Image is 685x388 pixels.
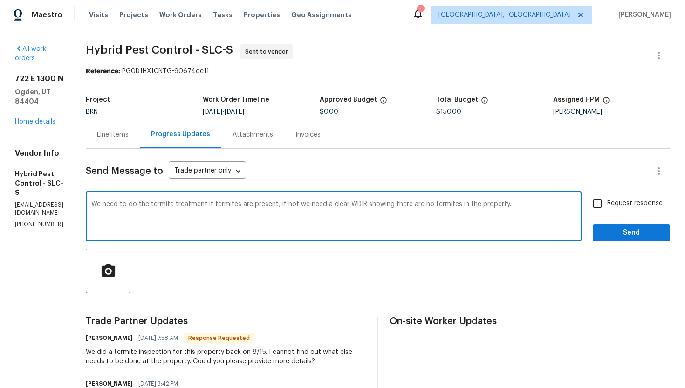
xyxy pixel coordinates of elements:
span: Projects [119,10,148,20]
span: Sent to vendor [245,47,292,56]
textarea: We need to do the termite treatment if termites are present, if not we need a clear WDIR showing ... [91,201,576,234]
span: Trade Partner Updates [86,317,366,326]
span: $0.00 [320,109,338,115]
h5: Assigned HPM [553,97,600,103]
span: [DATE] [203,109,222,115]
h5: Total Budget [436,97,478,103]
span: The hpm assigned to this work order. [603,97,610,109]
div: Line Items [97,130,129,139]
span: [DATE] [225,109,244,115]
div: 1 [417,6,424,15]
span: The total cost of line items that have been approved by both Opendoor and the Trade Partner. This... [380,97,387,109]
span: [GEOGRAPHIC_DATA], [GEOGRAPHIC_DATA] [438,10,571,20]
span: - [203,109,244,115]
h5: Approved Budget [320,97,377,103]
span: Send [600,227,663,239]
div: Attachments [233,130,273,139]
h5: Hybrid Pest Control - SLC-S [15,169,63,197]
span: [PERSON_NAME] [615,10,671,20]
p: [PHONE_NUMBER] [15,221,63,229]
h5: Project [86,97,110,103]
span: Work Orders [159,10,202,20]
span: Request response [607,199,663,208]
span: Hybrid Pest Control - SLC-S [86,44,233,55]
p: [EMAIL_ADDRESS][DOMAIN_NAME] [15,201,63,217]
button: Send [593,224,670,242]
span: Response Requested [185,333,253,343]
span: The total cost of line items that have been proposed by Opendoor. This sum includes line items th... [481,97,488,109]
div: [PERSON_NAME] [553,109,670,115]
a: All work orders [15,46,46,62]
div: Trade partner only [169,164,246,179]
h4: Vendor Info [15,149,63,158]
b: Reference: [86,68,120,75]
span: Maestro [32,10,62,20]
a: Home details [15,118,55,125]
h5: Work Order Timeline [203,97,269,103]
span: $150.00 [436,109,461,115]
h6: [PERSON_NAME] [86,333,133,343]
div: Progress Updates [151,130,210,139]
div: PG0D1HX1CNTG-90674dc11 [86,67,670,76]
span: Tasks [213,12,233,18]
span: Properties [244,10,280,20]
span: Visits [89,10,108,20]
div: We did a termite inspection for this property back on 8/15. I cannot find out what else needs to ... [86,347,366,366]
h5: Ogden, UT 84404 [15,87,63,106]
h2: 722 E 1300 N [15,74,63,83]
span: Send Message to [86,166,163,176]
div: Invoices [295,130,321,139]
span: BRN [86,109,98,115]
span: On-site Worker Updates [390,317,670,326]
span: [DATE] 7:58 AM [138,333,178,343]
span: Geo Assignments [291,10,352,20]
